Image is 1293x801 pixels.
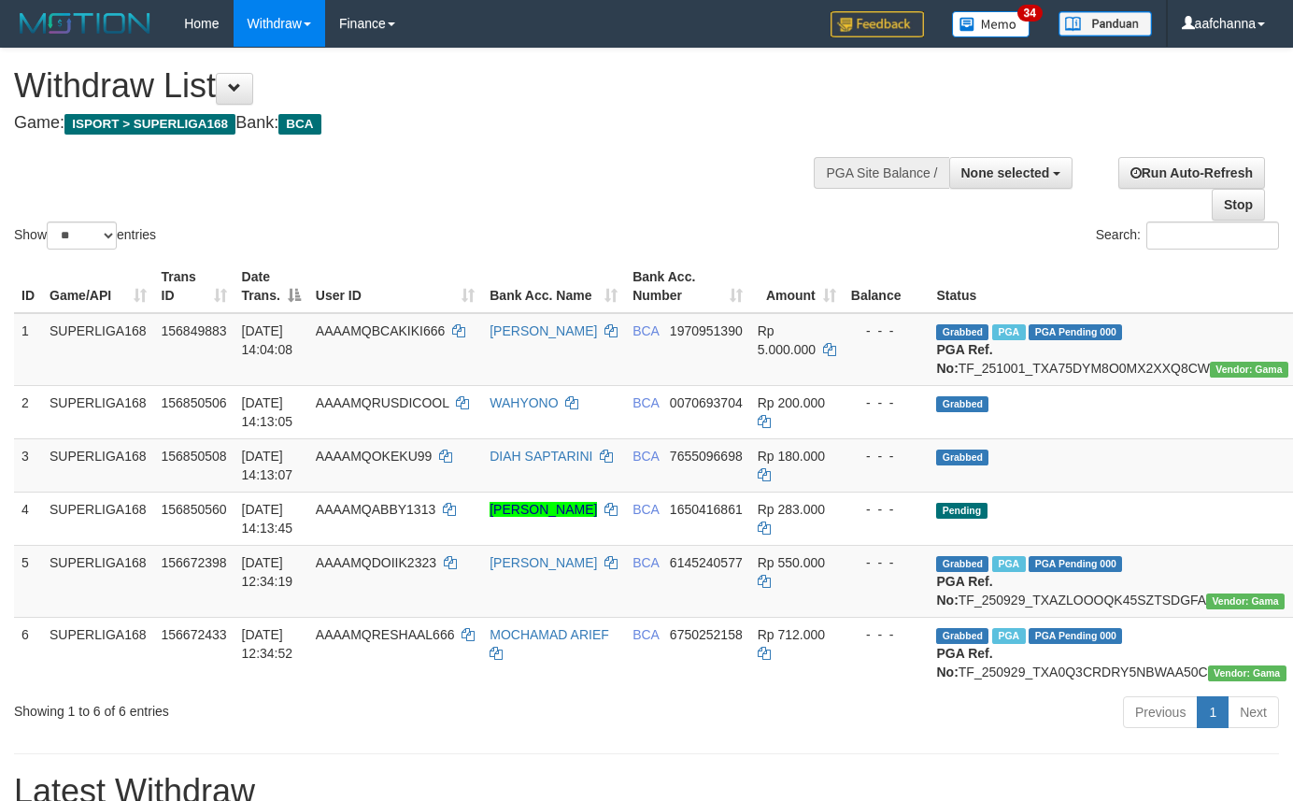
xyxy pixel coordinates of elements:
span: BCA [632,395,659,410]
span: Grabbed [936,324,988,340]
td: SUPERLIGA168 [42,492,154,545]
span: Copy 7655096698 to clipboard [670,449,743,464]
img: Feedback.jpg [831,11,924,37]
select: Showentries [47,222,117,250]
span: None selected [961,165,1050,180]
td: 5 [14,545,42,617]
img: Button%20Memo.svg [952,11,1030,37]
span: AAAAMQOKEKU99 [316,449,433,464]
th: Bank Acc. Number: activate to sort column ascending [625,260,750,313]
span: Copy 0070693704 to clipboard [670,395,743,410]
span: Copy 1650416861 to clipboard [670,502,743,517]
a: Next [1228,696,1279,728]
span: Grabbed [936,556,988,572]
span: BCA [278,114,320,135]
span: Rp 550.000 [758,555,825,570]
b: PGA Ref. No: [936,342,992,376]
span: Rp 200.000 [758,395,825,410]
span: ISPORT > SUPERLIGA168 [64,114,235,135]
td: 4 [14,492,42,545]
span: Copy 6145240577 to clipboard [670,555,743,570]
span: Grabbed [936,396,988,412]
a: Stop [1212,189,1265,221]
div: PGA Site Balance / [814,157,948,189]
span: AAAAMQRUSDICOOL [316,395,449,410]
th: Balance [844,260,930,313]
span: [DATE] 14:13:45 [242,502,293,536]
span: Copy 6750252158 to clipboard [670,627,743,642]
input: Search: [1146,222,1279,250]
th: Amount: activate to sort column ascending [750,260,844,313]
span: Rp 180.000 [758,449,825,464]
span: AAAAMQABBY1313 [316,502,435,517]
img: MOTION_logo.png [14,9,156,37]
span: Vendor URL: https://trx31.1velocity.biz [1208,665,1286,681]
b: PGA Ref. No: [936,574,992,608]
a: [PERSON_NAME] [490,323,597,338]
div: - - - [851,500,922,519]
span: 156672433 [162,627,227,642]
span: 34 [1017,5,1043,21]
td: 3 [14,438,42,492]
span: PGA Pending [1029,324,1122,340]
span: [DATE] 12:34:19 [242,555,293,589]
td: SUPERLIGA168 [42,438,154,492]
span: [DATE] 14:04:08 [242,323,293,357]
span: BCA [632,449,659,464]
a: Previous [1123,696,1198,728]
a: DIAH SAPTARINI [490,449,592,464]
span: Vendor URL: https://trx31.1velocity.biz [1206,594,1285,609]
td: 2 [14,385,42,438]
a: 1 [1197,696,1229,728]
th: Trans ID: activate to sort column ascending [154,260,234,313]
a: Run Auto-Refresh [1118,157,1265,189]
span: BCA [632,627,659,642]
h1: Withdraw List [14,67,844,105]
span: Rp 5.000.000 [758,323,816,357]
td: SUPERLIGA168 [42,617,154,689]
img: panduan.png [1059,11,1152,36]
span: BCA [632,323,659,338]
span: Marked by aafsoycanthlai [992,324,1025,340]
span: BCA [632,502,659,517]
b: PGA Ref. No: [936,646,992,679]
span: 156850508 [162,449,227,464]
td: SUPERLIGA168 [42,385,154,438]
div: - - - [851,322,922,340]
th: Date Trans.: activate to sort column descending [234,260,308,313]
div: - - - [851,447,922,465]
span: AAAAMQDOIIK2323 [316,555,436,570]
span: AAAAMQBCAKIKI666 [316,323,446,338]
span: 156849883 [162,323,227,338]
td: SUPERLIGA168 [42,545,154,617]
span: Copy 1970951390 to clipboard [670,323,743,338]
div: - - - [851,393,922,412]
span: PGA Pending [1029,556,1122,572]
th: Game/API: activate to sort column ascending [42,260,154,313]
a: [PERSON_NAME] [490,502,597,517]
td: 6 [14,617,42,689]
label: Search: [1096,222,1279,250]
span: Marked by aafsoycanthlai [992,628,1025,644]
span: 156850506 [162,395,227,410]
span: AAAAMQRESHAAL666 [316,627,455,642]
span: [DATE] 14:13:07 [242,449,293,482]
span: BCA [632,555,659,570]
td: SUPERLIGA168 [42,313,154,386]
div: Showing 1 to 6 of 6 entries [14,694,525,721]
th: User ID: activate to sort column ascending [308,260,482,313]
span: Grabbed [936,628,988,644]
a: MOCHAMAD ARIEF [490,627,609,642]
span: 156672398 [162,555,227,570]
th: ID [14,260,42,313]
span: Vendor URL: https://trx31.1velocity.biz [1210,362,1288,378]
h4: Game: Bank: [14,114,844,133]
a: [PERSON_NAME] [490,555,597,570]
span: Marked by aafsoycanthlai [992,556,1025,572]
a: WAHYONO [490,395,558,410]
span: 156850560 [162,502,227,517]
td: 1 [14,313,42,386]
span: Grabbed [936,450,988,465]
span: [DATE] 14:13:05 [242,395,293,429]
th: Bank Acc. Name: activate to sort column ascending [482,260,625,313]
